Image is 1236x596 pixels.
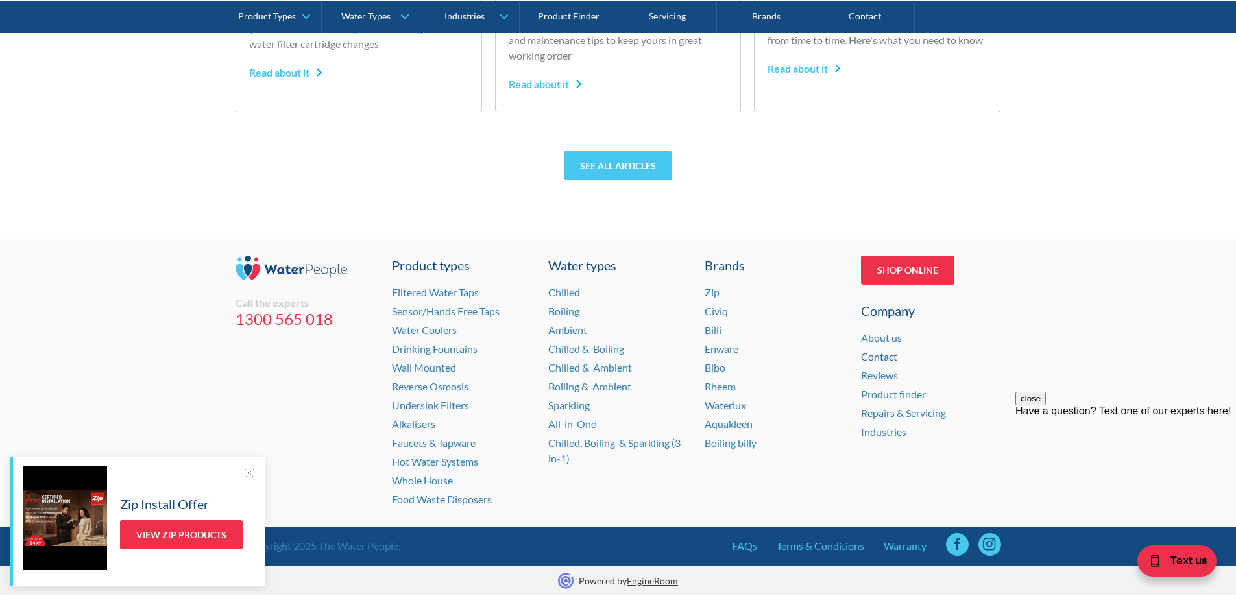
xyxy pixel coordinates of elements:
[705,418,753,430] a: Aquakleen
[392,286,479,298] a: Filtered Water Taps
[444,10,485,21] div: Industries
[23,466,107,570] img: Zip Install Offer
[341,10,391,21] div: Water Types
[392,380,468,392] a: Reverse Osmosis
[705,305,728,317] a: Civiq
[861,369,898,381] a: Reviews
[509,77,582,92] div: Read about it
[392,399,469,411] a: Undersink Filters
[236,538,400,554] div: © Copyright 2025 The Water People.
[392,474,453,486] a: Whole House
[777,538,864,554] a: Terms & Conditions
[705,324,721,336] a: Billi
[392,493,492,505] a: Food Waste Disposers
[120,494,209,514] h5: Zip Install Offer
[249,65,322,80] div: Read about it
[238,10,296,21] div: Product Types
[564,151,672,180] a: See all articles
[548,256,688,275] a: Water types
[392,342,478,355] a: Drinking Fountains
[548,418,596,430] a: All-in-One
[120,520,243,549] a: View Zip Products
[548,324,587,336] a: Ambient
[861,407,946,419] a: Repairs & Servicing
[861,301,1001,320] div: Company
[861,350,897,363] a: Contact
[548,286,580,298] a: Chilled
[705,361,725,374] a: Bibo
[548,436,685,464] a: Chilled, Boiling & Sparkling (3-in-1)
[705,256,845,275] div: Brands
[548,380,631,392] a: Boiling & Ambient
[861,425,906,438] a: Industries
[884,538,927,554] a: Warranty
[548,399,590,411] a: Sparkling
[392,436,476,449] a: Faucets & Tapware
[705,380,736,392] a: Rheem
[548,305,579,317] a: Boiling
[732,538,757,554] a: FAQs
[705,286,720,298] a: Zip
[548,361,632,374] a: Chilled & Ambient
[861,388,926,400] a: Product finder
[392,418,435,430] a: Alkalisers
[768,61,841,77] div: Read about it
[392,305,500,317] a: Sensor/Hands Free Taps
[392,256,532,275] a: Product types
[861,331,902,344] a: About us
[705,342,738,355] a: Enware
[861,256,954,285] a: Shop Online
[579,574,678,588] p: Powered by
[236,309,376,329] a: 1300 565 018
[627,575,678,586] a: EngineRoom
[1015,392,1236,547] iframe: podium webchat widget prompt
[548,342,624,355] a: Chilled & Boiling
[705,399,746,411] a: Waterlux
[392,361,456,374] a: Wall Mounted
[236,296,376,309] div: Call the experts
[705,436,757,449] a: Boiling billy
[392,324,457,336] a: Water Coolers
[1106,531,1236,596] iframe: podium webchat widget bubble
[392,455,478,468] a: Hot Water Systems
